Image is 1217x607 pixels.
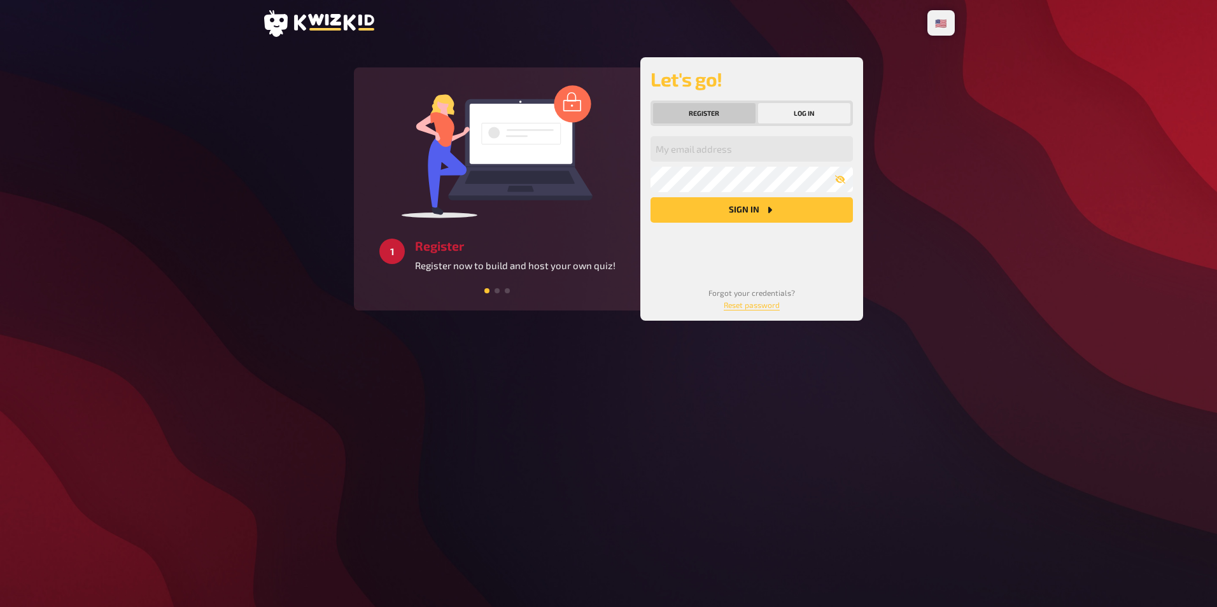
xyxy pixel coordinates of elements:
[402,85,593,218] img: log in
[415,258,616,273] p: Register now to build and host your own quiz!
[708,288,795,309] small: Forgot your credentials?
[930,13,952,33] li: 🇺🇸
[651,197,853,223] button: Sign in
[653,103,756,123] button: Register
[651,136,853,162] input: My email address
[651,67,853,90] h2: Let's go!
[724,300,780,309] a: Reset password
[415,239,616,253] h3: Register
[758,103,851,123] button: Log in
[379,239,405,264] div: 1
